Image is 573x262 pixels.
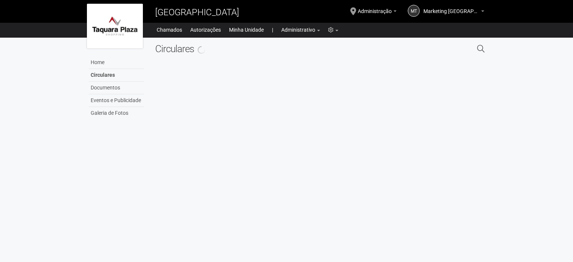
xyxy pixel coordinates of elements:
img: spinner.png [197,46,206,54]
a: Eventos e Publicidade [89,94,144,107]
a: Administrativo [281,25,320,35]
img: logo.jpg [87,4,143,48]
span: Administração [358,1,392,14]
span: Marketing Taquara Plaza [423,1,479,14]
a: Circulares [89,69,144,82]
a: Documentos [89,82,144,94]
a: Home [89,56,144,69]
a: | [272,25,273,35]
a: Administração [358,9,397,15]
h2: Circulares [155,43,400,54]
span: [GEOGRAPHIC_DATA] [155,7,239,18]
a: Chamados [157,25,182,35]
a: Minha Unidade [229,25,264,35]
a: Autorizações [190,25,221,35]
a: Configurações [328,25,338,35]
a: Galeria de Fotos [89,107,144,119]
a: Marketing [GEOGRAPHIC_DATA] [423,9,484,15]
a: MT [408,5,420,17]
